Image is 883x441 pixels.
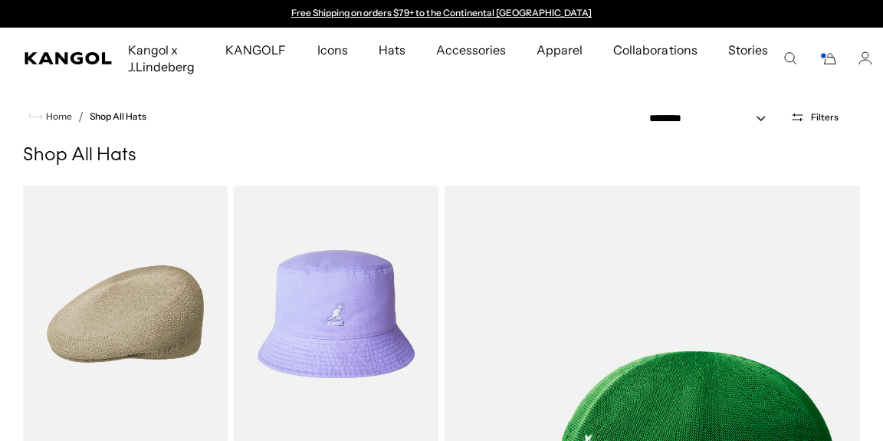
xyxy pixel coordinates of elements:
[113,28,210,89] a: Kangol x J.Lindeberg
[521,28,598,72] a: Apparel
[29,110,72,123] a: Home
[23,144,860,167] h1: Shop All Hats
[225,28,286,72] span: KANGOLF
[284,8,599,20] div: 1 of 2
[291,7,592,18] a: Free Shipping on orders $79+ to the Continental [GEOGRAPHIC_DATA]
[302,28,363,72] a: Icons
[284,8,599,20] slideshow-component: Announcement bar
[379,28,405,72] span: Hats
[72,107,84,126] li: /
[537,28,583,72] span: Apparel
[728,28,768,89] span: Stories
[613,28,697,72] span: Collaborations
[43,111,72,122] span: Home
[811,112,839,123] span: Filters
[25,52,113,64] a: Kangol
[436,28,506,72] span: Accessories
[284,8,599,20] div: Announcement
[713,28,783,89] a: Stories
[421,28,521,72] a: Accessories
[128,28,195,89] span: Kangol x J.Lindeberg
[210,28,301,72] a: KANGOLF
[317,28,348,72] span: Icons
[90,111,146,122] a: Shop All Hats
[819,51,837,65] button: Cart
[598,28,712,72] a: Collaborations
[783,51,797,65] summary: Search here
[643,110,781,127] select: Sort by: Featured
[858,51,872,65] a: Account
[363,28,421,72] a: Hats
[781,110,848,124] button: Open filters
